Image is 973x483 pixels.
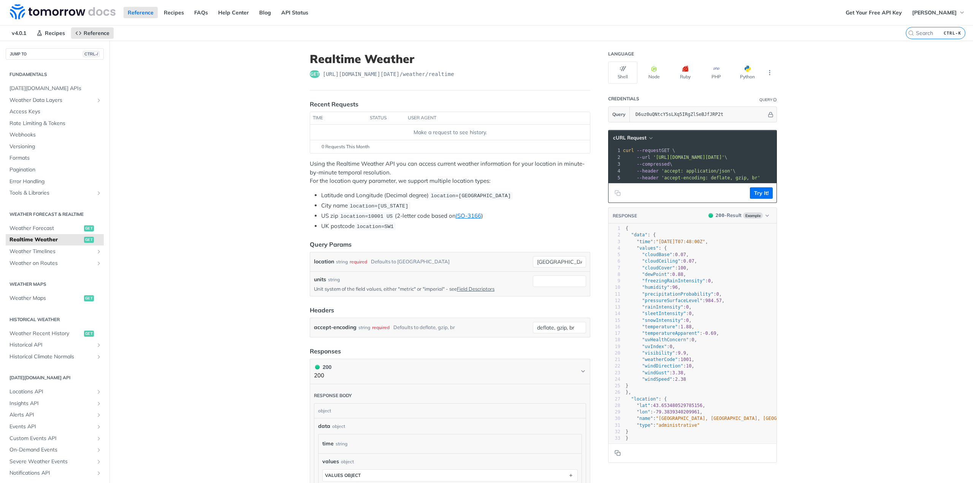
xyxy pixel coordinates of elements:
[214,7,253,18] a: Help Center
[10,248,94,255] span: Weather Timelines
[6,129,104,141] a: Webhooks
[642,324,678,329] span: "temperature"
[6,152,104,164] a: Formats
[190,7,212,18] a: FAQs
[759,97,777,103] div: QueryInformation
[626,377,686,382] span: :
[32,27,69,39] a: Recipes
[609,310,620,317] div: 14
[642,357,678,362] span: "weatherCode"
[310,306,334,315] div: Headers
[10,435,94,442] span: Custom Events API
[675,377,686,382] span: 2.38
[609,154,621,161] div: 2
[96,412,102,418] button: Show subpages for Alerts API
[759,97,772,103] div: Query
[766,69,773,76] svg: More ellipsis
[10,154,102,162] span: Formats
[336,256,348,267] div: string
[653,403,702,408] span: 43.653480529785156
[642,363,683,369] span: "windDirection"
[358,322,370,333] div: string
[6,316,104,323] h2: Historical Weather
[656,239,705,244] span: "[DATE]T07:48:00Z"
[609,278,620,284] div: 9
[340,214,393,219] span: location=10001 US
[96,342,102,348] button: Show subpages for Historical API
[623,155,727,160] span: \
[672,272,683,277] span: 0.88
[315,365,320,369] span: 200
[6,141,104,152] a: Versioning
[681,357,692,362] span: 1001
[642,258,680,264] span: "cloudCeiling"
[626,363,694,369] span: : ,
[323,470,577,481] button: values object
[10,178,102,185] span: Error Handling
[686,363,691,369] span: 10
[10,225,82,232] span: Weather Forecast
[6,351,104,363] a: Historical Climate NormalsShow subpages for Historical Climate Normals
[321,212,590,220] li: US zip (2-letter code based on )
[255,7,275,18] a: Blog
[310,70,320,78] span: get
[10,120,102,127] span: Rate Limiting & Tokens
[689,311,691,316] span: 0
[609,370,620,376] div: 23
[314,404,584,418] div: object
[10,236,82,244] span: Realtime Weather
[10,131,102,139] span: Webhooks
[716,291,719,297] span: 0
[10,446,94,454] span: On-Demand Events
[71,27,114,39] a: Reference
[637,168,659,174] span: --header
[626,370,686,375] span: : ,
[314,276,326,283] label: units
[6,176,104,187] a: Error Handling
[609,402,620,409] div: 28
[764,67,775,78] button: More Languages
[6,118,104,129] a: Rate Limiting & Tokens
[626,245,667,251] span: : {
[45,30,65,36] span: Recipes
[456,212,481,219] a: ISO-3166
[912,9,957,16] span: [PERSON_NAME]
[609,363,620,369] div: 22
[314,256,334,267] label: location
[314,322,357,333] label: accept-encoding
[705,212,773,219] button: 200200-ResultExample
[10,341,94,349] span: Historical API
[626,278,713,283] span: : ,
[609,317,620,324] div: 15
[10,108,102,116] span: Access Keys
[626,350,689,356] span: : ,
[6,467,104,479] a: Notifications APIShow subpages for Notifications API
[96,447,102,453] button: Show subpages for On-Demand Events
[767,111,775,118] button: Hide
[96,401,102,407] button: Show subpages for Insights API
[642,304,683,310] span: "rainIntensity"
[637,403,650,408] span: "lat"
[743,212,763,219] span: Example
[357,224,393,230] span: location=SW1
[610,134,655,142] button: cURL Request
[310,347,341,356] div: Responses
[613,135,647,141] span: cURL Request
[608,62,637,84] button: Shell
[609,298,620,304] div: 12
[609,337,620,343] div: 18
[639,62,669,84] button: Node
[96,435,102,442] button: Show subpages for Custom Events API
[6,71,104,78] h2: Fundamentals
[10,411,94,419] span: Alerts API
[716,212,724,218] span: 200
[661,168,733,174] span: 'accept: application/json'
[642,331,700,336] span: "temperatureApparent"
[96,470,102,476] button: Show subpages for Notifications API
[678,350,686,356] span: 9.9
[10,469,94,477] span: Notifications API
[310,160,590,185] p: Using the Realtime Weather API you can access current weather information for your location in mi...
[609,265,620,271] div: 7
[310,52,590,66] h1: Realtime Weather
[10,330,82,337] span: Weather Recent History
